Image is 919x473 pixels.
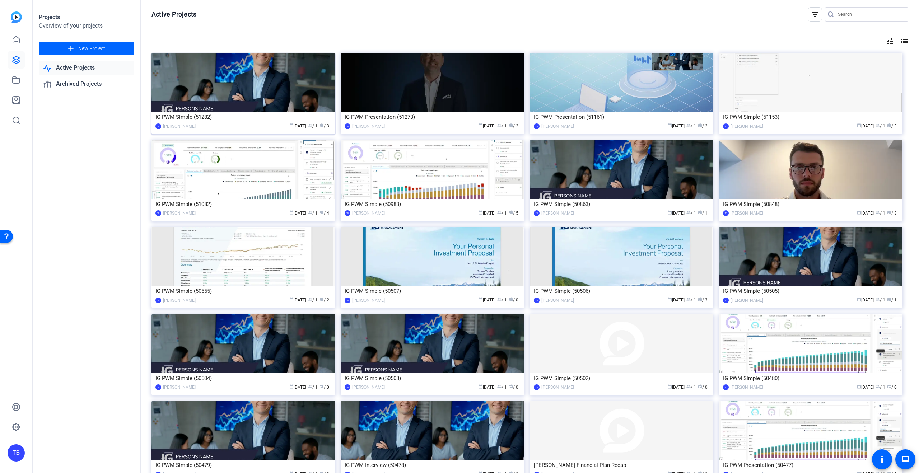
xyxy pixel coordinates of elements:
div: TB [723,298,729,303]
div: IG PWM Simple (51082) [155,199,331,210]
a: Active Projects [39,61,134,75]
div: IG PWM Simple (50848) [723,199,899,210]
mat-icon: add [66,44,75,53]
span: / 1 [686,298,696,303]
span: calendar_today [857,297,861,301]
span: [DATE] [289,123,306,128]
div: IG PWM Interview (50478) [345,460,520,470]
div: [PERSON_NAME] [541,384,574,391]
div: TB [155,298,161,303]
span: calendar_today [668,210,672,215]
span: [DATE] [479,211,495,216]
div: IG PWM Presentation (50477) [723,460,899,470]
span: calendar_today [668,297,672,301]
span: radio [319,297,324,301]
span: [DATE] [668,123,685,128]
span: radio [319,384,324,389]
div: TB [534,384,540,390]
span: calendar_today [857,210,861,215]
div: TB [534,123,540,129]
div: IG PWM Simple (51282) [155,112,331,122]
span: group [686,297,691,301]
span: radio [887,123,891,127]
div: IG PWM Presentation (51161) [534,112,709,122]
div: [PERSON_NAME] [541,210,574,217]
span: radio [319,123,324,127]
span: group [308,297,312,301]
span: group [686,210,691,215]
span: group [497,384,502,389]
span: / 1 [698,211,708,216]
div: [PERSON_NAME] [541,297,574,304]
div: [PERSON_NAME] [352,210,385,217]
div: [PERSON_NAME] [352,297,385,304]
span: / 0 [319,385,329,390]
span: calendar_today [479,210,483,215]
span: radio [509,210,513,215]
div: [PERSON_NAME] [163,384,196,391]
span: group [497,210,502,215]
input: Search [838,10,902,19]
a: Archived Projects [39,77,134,92]
span: / 2 [698,123,708,128]
span: calendar_today [289,384,294,389]
mat-icon: list [900,37,908,46]
span: / 2 [509,123,518,128]
div: Projects [39,13,134,22]
div: IG PWM Simple (50480) [723,373,899,384]
div: TB [155,210,161,216]
span: [DATE] [668,298,685,303]
div: TB [8,444,25,462]
span: / 1 [887,298,897,303]
div: IG PWM Simple (50479) [155,460,331,470]
div: TB [723,384,729,390]
mat-icon: filter_list [811,10,819,19]
div: IG PWM Simple (50506) [534,286,709,296]
img: blue-gradient.svg [11,11,22,23]
span: New Project [78,45,105,52]
span: / 3 [887,211,897,216]
div: TB [155,123,161,129]
span: / 1 [497,123,507,128]
div: TB [534,298,540,303]
div: TB [534,210,540,216]
span: calendar_today [857,384,861,389]
span: / 1 [497,298,507,303]
span: [DATE] [668,385,685,390]
div: TB [155,384,161,390]
span: calendar_today [479,384,483,389]
span: / 0 [698,385,708,390]
span: group [497,123,502,127]
span: radio [887,384,891,389]
div: TB [723,123,729,129]
span: / 1 [876,385,885,390]
mat-icon: tune [886,37,894,46]
span: radio [698,210,702,215]
span: / 0 [509,298,518,303]
div: IG PWM Simple (50505) [723,286,899,296]
span: group [497,297,502,301]
div: [PERSON_NAME] Financial Plan Recap [534,460,709,470]
span: calendar_today [479,123,483,127]
span: / 1 [876,211,885,216]
span: calendar_today [857,123,861,127]
span: group [308,123,312,127]
div: IG PWM Simple (50507) [345,286,520,296]
span: group [308,384,312,389]
span: / 1 [876,298,885,303]
div: IG PWM Simple (50555) [155,286,331,296]
span: / 0 [509,385,518,390]
span: / 1 [686,123,696,128]
span: radio [698,123,702,127]
span: [DATE] [857,298,874,303]
div: IG PWM Presentation (51273) [345,112,520,122]
span: group [876,123,880,127]
span: [DATE] [289,211,306,216]
span: [DATE] [479,123,495,128]
span: group [876,297,880,301]
span: radio [509,123,513,127]
div: TB [345,210,350,216]
div: IG PWM Simple (50503) [345,373,520,384]
span: group [308,210,312,215]
span: / 3 [887,123,897,128]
